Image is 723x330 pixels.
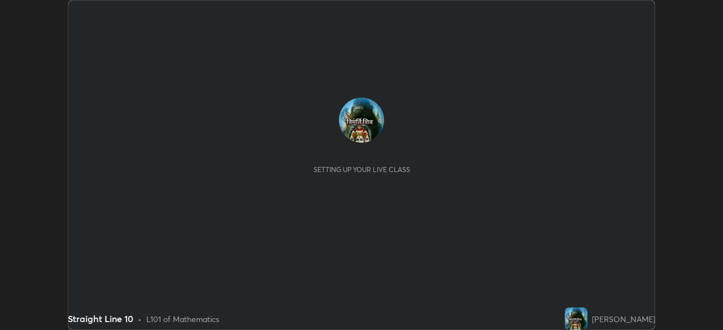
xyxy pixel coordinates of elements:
[339,98,384,143] img: 53708fd754144695b6ee2f217a54b47e.29189253_3
[592,313,655,325] div: [PERSON_NAME]
[68,312,133,325] div: Straight Line 10
[138,313,142,325] div: •
[146,313,219,325] div: L101 of Mathematics
[565,307,587,330] img: 53708fd754144695b6ee2f217a54b47e.29189253_3
[313,165,410,174] div: Setting up your live class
